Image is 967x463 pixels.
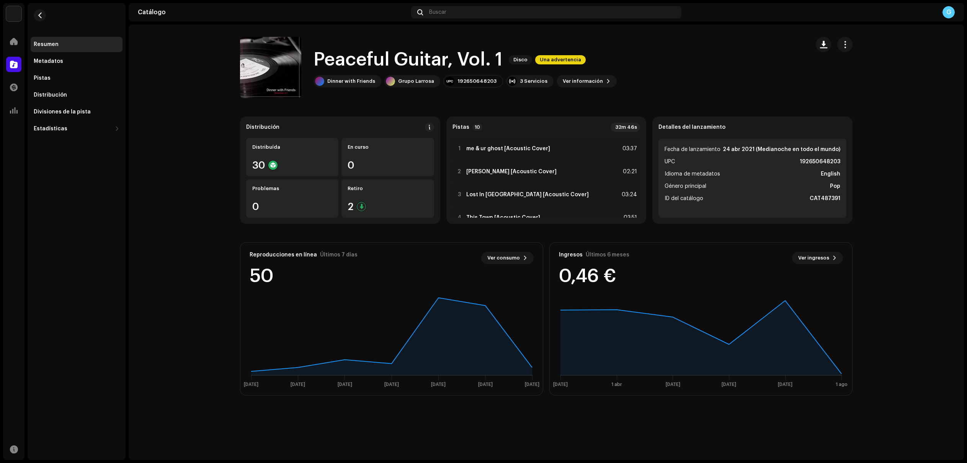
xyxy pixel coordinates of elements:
div: 03:37 [620,144,637,153]
div: En curso [348,144,428,150]
span: Ver ingresos [798,250,829,266]
div: 03:51 [620,213,637,222]
text: [DATE] [291,382,305,387]
span: Idioma de metadatos [665,169,720,179]
re-m-nav-dropdown: Estadísticas [31,121,123,136]
re-m-nav-item: Distribución [31,87,123,103]
span: Fecha de lanzamiento [665,145,720,154]
h1: Peaceful Guitar, Vol. 1 [314,48,503,72]
div: Resumen [34,41,59,48]
re-m-nav-item: Pistas [31,71,123,86]
span: UPC [665,157,675,166]
div: Metadatos [34,58,63,64]
div: Catálogo [138,9,408,15]
text: [DATE] [666,382,680,387]
strong: 24 abr 2021 (Medianoche en todo el mundo) [723,145,840,154]
div: Pistas [34,75,51,81]
text: [DATE] [478,382,493,387]
div: Dinner with Friends [327,78,375,84]
strong: CAT487391 [810,194,840,203]
text: 1 abr [611,382,622,387]
re-m-nav-item: Metadatos [31,54,123,69]
strong: [PERSON_NAME] [Acoustic Cover] [466,169,557,175]
div: Reproducciones en línea [250,252,317,258]
div: Últimos 6 meses [586,252,629,258]
button: Ver ingresos [792,252,843,264]
strong: This Town [Acoustic Cover] [466,215,540,221]
strong: me & ur ghost [Acoustic Cover] [466,146,550,152]
div: Divisiones de la pista [34,109,91,115]
span: Ver información [563,74,603,89]
text: [DATE] [722,382,736,387]
text: [DATE] [244,382,258,387]
span: Buscar [429,9,446,15]
div: Ingresos [559,252,583,258]
text: 1 ago [836,382,848,387]
div: Distribución [246,124,279,130]
text: [DATE] [553,382,568,387]
div: 3 Servicios [520,78,547,84]
re-m-nav-item: Resumen [31,37,123,52]
div: 192650648203 [457,78,497,84]
div: 32m 46s [611,123,640,132]
span: Ver consumo [487,250,520,266]
div: Grupo Larrosa [398,78,434,84]
strong: Detalles del lanzamiento [658,124,725,130]
strong: Pop [830,182,840,191]
span: Género principal [665,182,706,191]
strong: Lost In [GEOGRAPHIC_DATA] [Acoustic Cover] [466,192,589,198]
img: 297a105e-aa6c-4183-9ff4-27133c00f2e2 [6,6,21,21]
div: 03:24 [620,190,637,199]
span: ID del catálogo [665,194,703,203]
text: [DATE] [384,382,399,387]
text: [DATE] [431,382,446,387]
div: Últimos 7 días [320,252,358,258]
button: Ver información [557,75,617,87]
text: [DATE] [778,382,792,387]
div: Estadísticas [34,126,67,132]
div: Problemas [252,186,332,192]
text: [DATE] [525,382,539,387]
re-m-nav-item: Divisiones de la pista [31,104,123,120]
div: Distribuída [252,144,332,150]
span: Una advertencia [535,55,586,64]
button: Ver consumo [481,252,534,264]
div: G [942,6,955,18]
span: Disco [509,55,532,64]
text: [DATE] [338,382,352,387]
strong: Pistas [452,124,469,130]
div: Retiro [348,186,428,192]
strong: English [821,169,840,179]
div: Distribución [34,92,67,98]
div: 02:21 [620,167,637,176]
p-badge: 10 [472,124,482,131]
strong: 192650648203 [800,157,840,166]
